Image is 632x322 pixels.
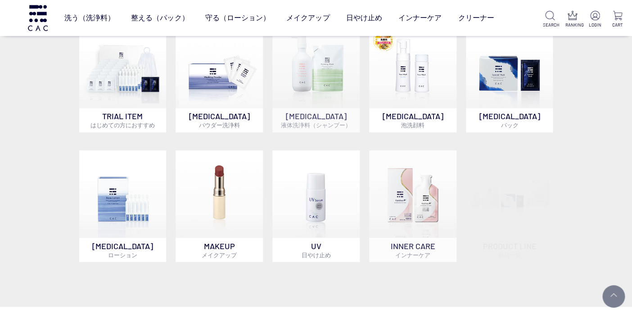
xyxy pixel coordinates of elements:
[286,5,330,31] a: メイクアップ
[79,237,167,262] p: [MEDICAL_DATA]
[369,108,456,132] p: [MEDICAL_DATA]
[176,108,263,132] p: [MEDICAL_DATA]
[369,21,456,108] img: 泡洗顔料
[90,121,155,129] span: はじめての方におすすめ
[398,5,442,31] a: インナーケア
[205,5,270,31] a: 守る（ローション）
[199,121,240,129] span: パウダー洗浄料
[79,21,167,108] img: トライアルセット
[64,5,115,31] a: 洗う（洗浄料）
[281,121,351,129] span: 液体洗浄料（シャンプー）
[272,237,360,262] p: UV
[542,11,557,28] a: SEARCH
[610,11,625,28] a: CART
[272,21,360,132] a: [MEDICAL_DATA]液体洗浄料（シャンプー）
[466,108,553,132] p: [MEDICAL_DATA]
[610,22,625,28] p: CART
[272,150,360,262] a: UV日やけ止め
[401,121,424,129] span: 泡洗顔料
[458,5,494,31] a: クリーナー
[301,251,330,258] span: 日やけ止め
[466,21,553,132] a: [MEDICAL_DATA]パック
[79,21,167,132] a: トライアルセット TRIAL ITEMはじめての方におすすめ
[542,22,557,28] p: SEARCH
[466,237,553,262] p: PRODUCT LINE
[395,251,430,258] span: インナーケア
[369,237,456,262] p: INNER CARE
[202,251,237,258] span: メイクアップ
[369,150,456,262] a: インナーケア INNER CAREインナーケア
[131,5,189,31] a: 整える（パック）
[565,22,580,28] p: RANKING
[79,150,167,262] a: [MEDICAL_DATA]ローション
[272,108,360,132] p: [MEDICAL_DATA]
[176,150,263,262] a: MAKEUPメイクアップ
[176,237,263,262] p: MAKEUP
[466,150,553,262] a: PRODUCT LINE商品一覧
[501,121,518,129] span: パック
[588,22,602,28] p: LOGIN
[176,21,263,132] a: [MEDICAL_DATA]パウダー洗浄料
[565,11,580,28] a: RANKING
[369,150,456,237] img: インナーケア
[79,108,167,132] p: TRIAL ITEM
[369,21,456,132] a: 泡洗顔料 [MEDICAL_DATA]泡洗顔料
[108,251,137,258] span: ローション
[346,5,382,31] a: 日やけ止め
[588,11,602,28] a: LOGIN
[27,5,49,31] img: logo
[498,251,521,258] span: 商品一覧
